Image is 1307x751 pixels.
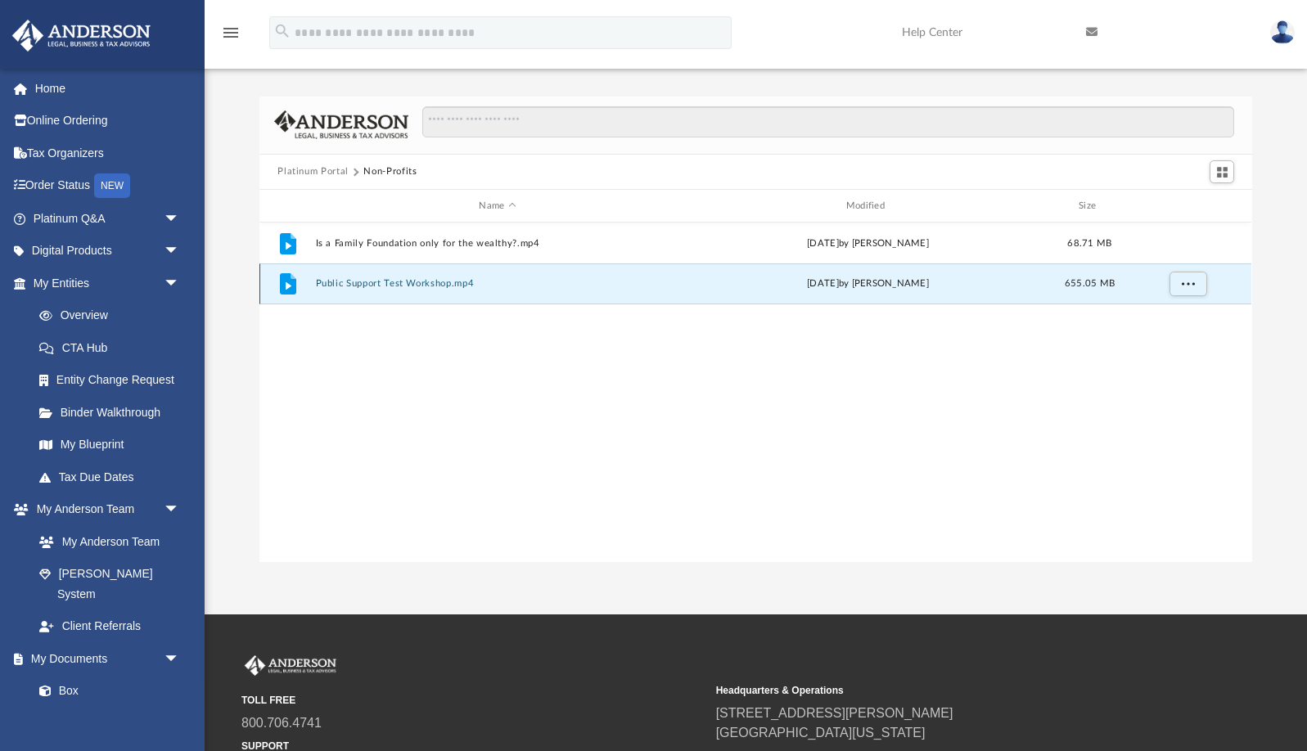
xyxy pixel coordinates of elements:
[23,331,205,364] a: CTA Hub
[716,726,926,740] a: [GEOGRAPHIC_DATA][US_STATE]
[23,461,205,493] a: Tax Due Dates
[316,238,679,249] button: Is a Family Foundation only for the wealthy?.mp4
[363,164,417,179] button: Non-Profits
[11,137,205,169] a: Tax Organizers
[11,72,205,105] a: Home
[23,364,205,397] a: Entity Change Request
[23,396,205,429] a: Binder Walkthrough
[1068,239,1112,248] span: 68.71 MB
[316,279,679,290] button: Public Support Test Workshop.mp4
[164,493,196,527] span: arrow_drop_down
[422,106,1234,137] input: Search files and folders
[687,277,1050,292] div: [DATE] by [PERSON_NAME]
[241,655,340,677] img: Anderson Advisors Platinum Portal
[1270,20,1295,44] img: User Pic
[23,299,205,332] a: Overview
[23,610,196,643] a: Client Referrals
[241,693,705,708] small: TOLL FREE
[164,235,196,268] span: arrow_drop_down
[1130,199,1245,214] div: id
[11,493,196,526] a: My Anderson Teamarrow_drop_down
[1170,272,1207,297] button: More options
[11,202,205,235] a: Platinum Q&Aarrow_drop_down
[686,199,1050,214] div: Modified
[716,706,953,720] a: [STREET_ADDRESS][PERSON_NAME]
[11,267,205,299] a: My Entitiesarrow_drop_down
[23,558,196,610] a: [PERSON_NAME] System
[1210,160,1234,183] button: Switch to Grid View
[7,20,155,52] img: Anderson Advisors Platinum Portal
[221,31,241,43] a: menu
[164,202,196,236] span: arrow_drop_down
[11,642,196,675] a: My Documentsarrow_drop_down
[267,199,308,214] div: id
[687,236,1050,251] div: [DATE] by [PERSON_NAME]
[1065,280,1115,289] span: 655.05 MB
[716,683,1179,698] small: Headquarters & Operations
[11,105,205,137] a: Online Ordering
[23,675,188,708] a: Box
[94,173,130,198] div: NEW
[241,716,322,730] a: 800.706.4741
[23,525,188,558] a: My Anderson Team
[315,199,679,214] div: Name
[11,235,205,268] a: Digital Productsarrow_drop_down
[23,429,196,461] a: My Blueprint
[277,164,349,179] button: Platinum Portal
[259,223,1251,562] div: grid
[11,169,205,203] a: Order StatusNEW
[164,642,196,676] span: arrow_drop_down
[273,22,291,40] i: search
[221,23,241,43] i: menu
[1057,199,1123,214] div: Size
[164,267,196,300] span: arrow_drop_down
